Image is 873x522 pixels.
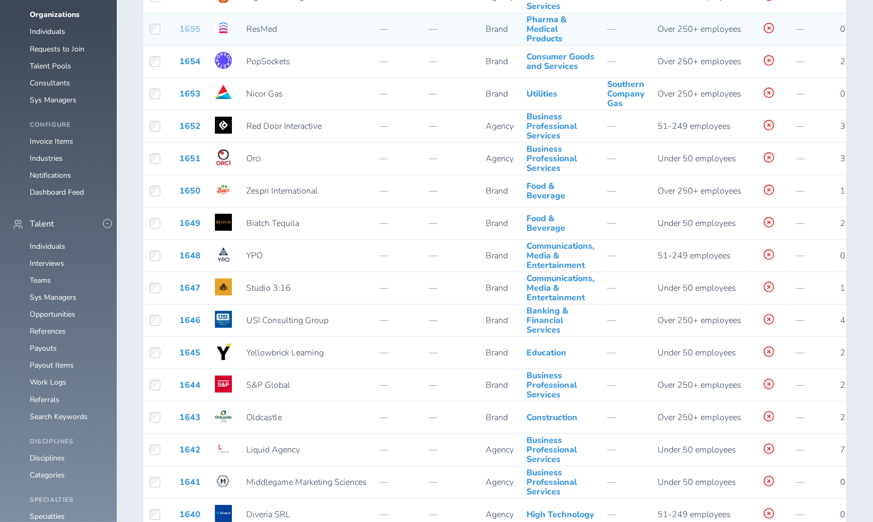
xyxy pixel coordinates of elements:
span: — [607,56,616,67]
span: 0 [841,250,846,262]
a: Utilities [526,88,557,100]
span: — [796,23,805,35]
span: — [796,315,805,326]
a: Teams [30,275,51,285]
p: — [429,510,473,519]
h4: Configure [30,121,104,129]
span: Over 250+ employees [658,185,741,197]
span: Agency [486,509,514,520]
a: Business Professional Services [526,434,577,466]
span: — [796,282,805,294]
span: Diveria SRL [246,509,290,520]
span: — [607,153,616,164]
a: Talent Pools [30,61,71,71]
img: Logo [215,84,232,101]
a: Communications, Media & Entertainment [526,273,594,304]
p: — [379,251,416,260]
p: — [379,316,416,325]
img: Logo [215,473,232,490]
span: — [796,56,805,67]
span: Over 250+ employees [658,56,741,67]
span: Over 250+ employees [658,315,741,326]
a: Disciplines [30,453,65,463]
span: Brand [486,282,508,294]
span: — [607,250,616,262]
a: 1652 [179,120,201,132]
span: — [796,185,805,197]
a: Dashboard Feed [30,187,84,197]
span: — [607,282,616,294]
p: — [379,89,416,99]
span: — [607,23,616,35]
p: — [379,283,416,293]
a: Sys Managers [30,292,76,302]
a: Construction [526,412,577,423]
span: Over 250+ employees [658,412,741,423]
span: Oldcastle [246,412,282,423]
a: High Technology [526,509,594,520]
span: S&P Global [246,379,290,391]
span: Brand [486,379,508,391]
span: — [607,120,616,132]
span: Agency [486,476,514,488]
p: — [379,477,416,487]
span: 0 [841,23,846,35]
span: — [607,412,616,423]
a: Food & Beverage [526,213,565,234]
span: Over 250+ employees [658,23,741,35]
a: 1648 [179,250,201,262]
p: — [379,445,416,455]
span: 1 [841,282,846,294]
a: 1644 [179,379,201,391]
span: Brand [486,56,508,67]
span: 4 [841,315,846,326]
span: ResMed [246,23,277,35]
a: 1650 [179,185,201,197]
a: Specialties [30,511,65,521]
h4: Specialties [30,497,104,504]
span: USI Consulting Group [246,315,329,326]
a: 1647 [179,282,201,294]
span: — [607,217,616,229]
a: 1651 [179,153,201,164]
p: — [379,186,416,196]
span: — [796,509,805,520]
a: Individuals [30,241,65,251]
span: Brand [486,88,508,100]
span: — [796,153,805,164]
p: — [429,283,473,293]
span: — [607,476,616,488]
span: Brand [486,315,508,326]
span: 2 [841,412,846,423]
span: — [796,412,805,423]
h4: Disciplines [30,438,104,446]
a: Southern Company Gas [607,79,645,110]
a: Categories [30,470,65,480]
span: — [796,476,805,488]
span: Orci [246,153,261,164]
p: — [429,348,473,358]
img: Logo [215,181,232,198]
span: — [607,379,616,391]
a: 1645 [179,347,201,359]
a: Requests to Join [30,44,84,54]
span: Under 50 employees [658,153,736,164]
p: — [379,219,416,228]
p: — [429,445,473,455]
span: Over 250+ employees [658,88,741,100]
span: Brand [486,250,508,262]
span: 51-249 employees [658,250,731,262]
span: Brand [486,23,508,35]
a: 1649 [179,217,201,229]
p: — [429,316,473,325]
a: Food & Beverage [526,180,565,202]
span: — [796,250,805,262]
span: — [607,444,616,456]
a: 1653 [179,88,201,100]
a: Referrals [30,395,59,405]
p: — [429,251,473,260]
a: Opportunities [30,309,75,319]
span: Talent [30,219,54,229]
p: — [379,510,416,519]
p: — [379,57,416,66]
